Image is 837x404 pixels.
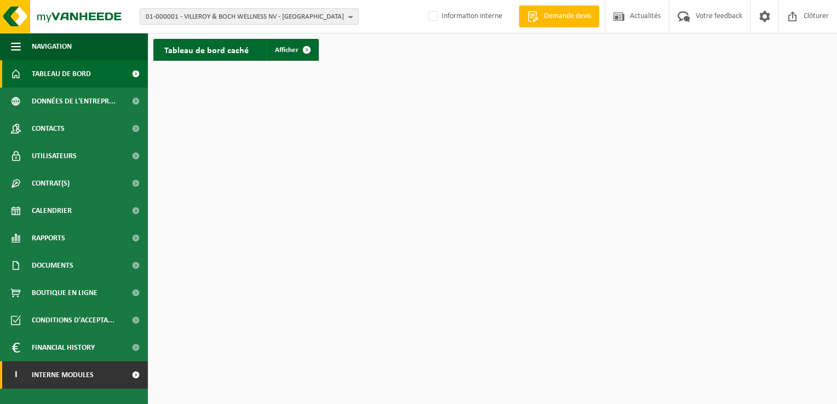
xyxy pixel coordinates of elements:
[32,334,95,361] span: Financial History
[32,33,72,60] span: Navigation
[140,8,359,25] button: 01-000001 - VILLEROY & BOCH WELLNESS NV - [GEOGRAPHIC_DATA]
[32,88,116,115] span: Données de l'entrepr...
[32,224,65,252] span: Rapports
[32,60,91,88] span: Tableau de bord
[32,115,65,142] span: Contacts
[32,170,70,197] span: Contrat(s)
[32,361,94,389] span: Interne modules
[32,252,73,279] span: Documents
[32,307,114,334] span: Conditions d'accepta...
[266,39,318,61] a: Afficher
[519,5,599,27] a: Demande devis
[32,142,77,170] span: Utilisateurs
[153,39,260,60] h2: Tableau de bord caché
[426,8,502,25] label: Information interne
[32,197,72,224] span: Calendrier
[11,361,21,389] span: I
[541,11,594,22] span: Demande devis
[275,47,299,54] span: Afficher
[32,279,98,307] span: Boutique en ligne
[146,9,344,25] span: 01-000001 - VILLEROY & BOCH WELLNESS NV - [GEOGRAPHIC_DATA]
